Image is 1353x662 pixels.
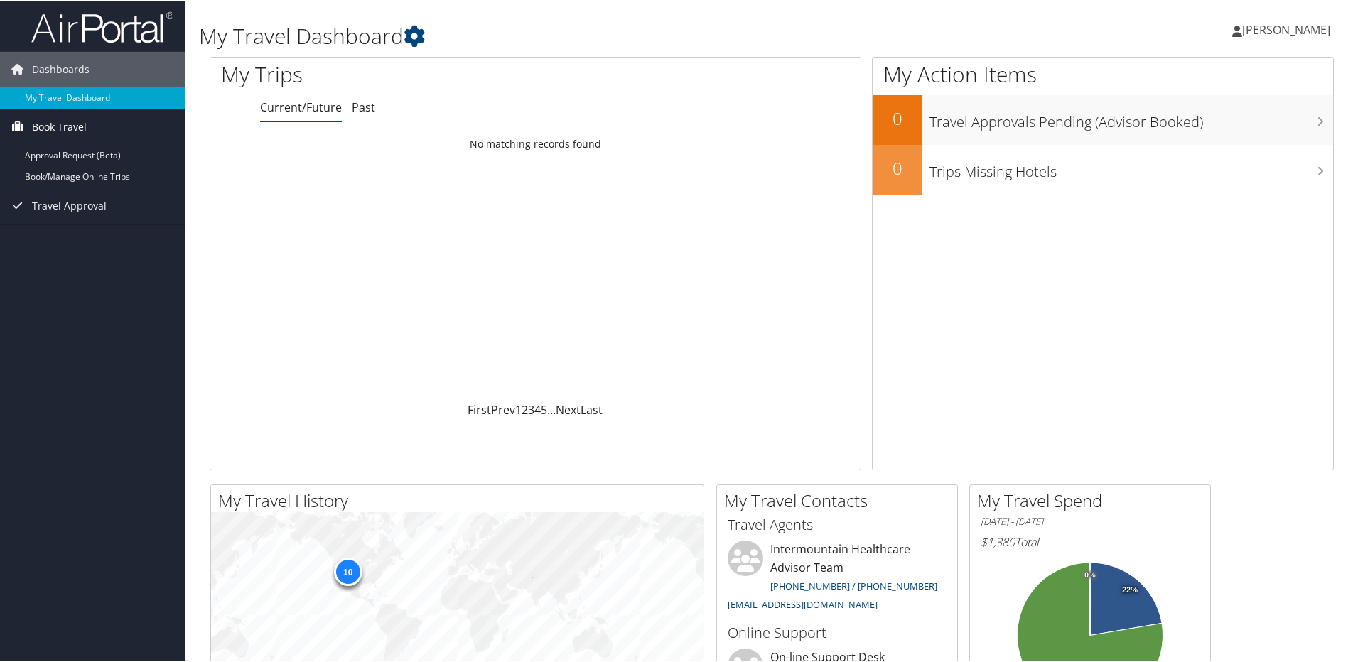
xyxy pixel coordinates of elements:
span: Dashboards [32,50,90,86]
h3: Travel Approvals Pending (Advisor Booked) [929,104,1333,131]
h6: [DATE] - [DATE] [981,514,1200,527]
td: No matching records found [210,130,861,156]
span: Travel Approval [32,187,107,222]
tspan: 0% [1084,570,1096,578]
a: Next [556,401,581,416]
img: airportal-logo.png [31,9,173,43]
h2: My Travel History [218,487,704,511]
span: Book Travel [32,108,87,143]
a: 0Trips Missing Hotels [873,143,1333,193]
a: [PERSON_NAME] [1232,7,1344,50]
div: 10 [333,556,362,585]
a: [EMAIL_ADDRESS][DOMAIN_NAME] [728,597,878,609]
h2: 0 [873,105,922,129]
h2: My Travel Spend [977,487,1210,511]
a: First [468,401,491,416]
h1: My Action Items [873,58,1333,88]
a: Current/Future [260,98,342,114]
h2: My Travel Contacts [724,487,957,511]
a: 1 [515,401,522,416]
a: 3 [528,401,534,416]
tspan: 22% [1122,585,1138,593]
span: … [547,401,556,416]
h1: My Trips [221,58,579,88]
h3: Trips Missing Hotels [929,153,1333,180]
a: [PHONE_NUMBER] / [PHONE_NUMBER] [770,578,937,591]
span: $1,380 [981,533,1015,548]
a: 4 [534,401,541,416]
a: 2 [522,401,528,416]
a: Last [581,401,603,416]
h6: Total [981,533,1200,548]
h2: 0 [873,155,922,179]
h3: Online Support [728,622,947,641]
h1: My Travel Dashboard [199,20,963,50]
a: 0Travel Approvals Pending (Advisor Booked) [873,94,1333,143]
li: Intermountain Healthcare Advisor Team [721,539,954,615]
a: 5 [541,401,547,416]
a: Prev [491,401,515,416]
h3: Travel Agents [728,514,947,533]
span: [PERSON_NAME] [1242,21,1330,36]
a: Past [352,98,375,114]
